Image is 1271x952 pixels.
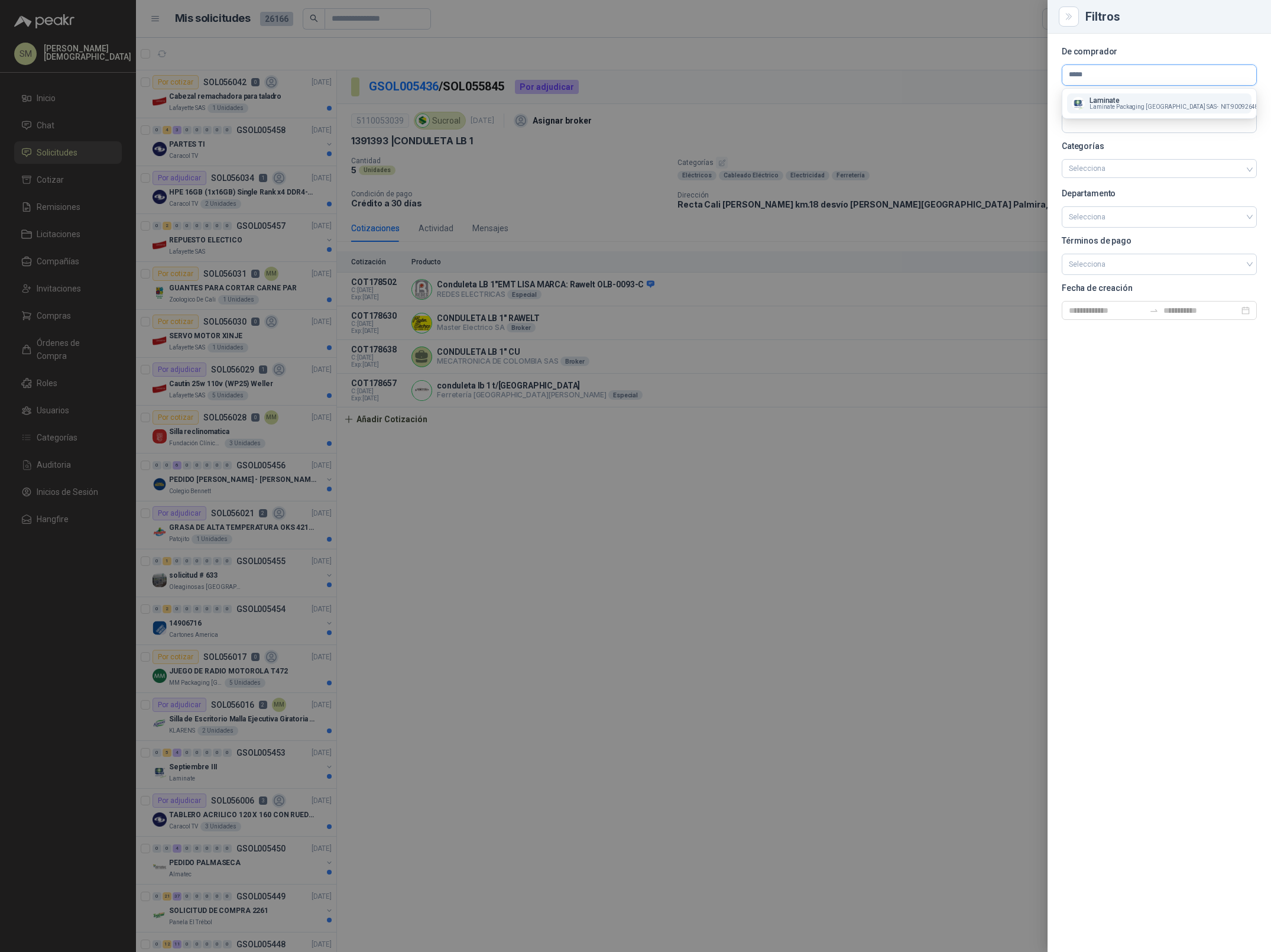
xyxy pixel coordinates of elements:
span: swap-right [1149,306,1159,315]
div: Filtros [1085,11,1257,22]
p: Departamento [1062,190,1257,197]
p: Fecha de creación [1062,284,1257,292]
p: Categorías [1062,143,1257,150]
button: Close [1062,9,1076,24]
p: De comprador [1062,48,1257,55]
span: Laminate Packaging [GEOGRAPHIC_DATA] SAS - [1090,104,1218,110]
button: Company LogoLaminateLaminate Packaging [GEOGRAPHIC_DATA] SAS-NIT:900926488 [1067,93,1251,114]
p: Términos de pago [1062,237,1257,244]
span: NIT : 900926488 [1221,104,1263,110]
span: to [1149,306,1159,315]
p: Laminate [1090,97,1262,104]
img: Company Logo [1072,97,1085,110]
